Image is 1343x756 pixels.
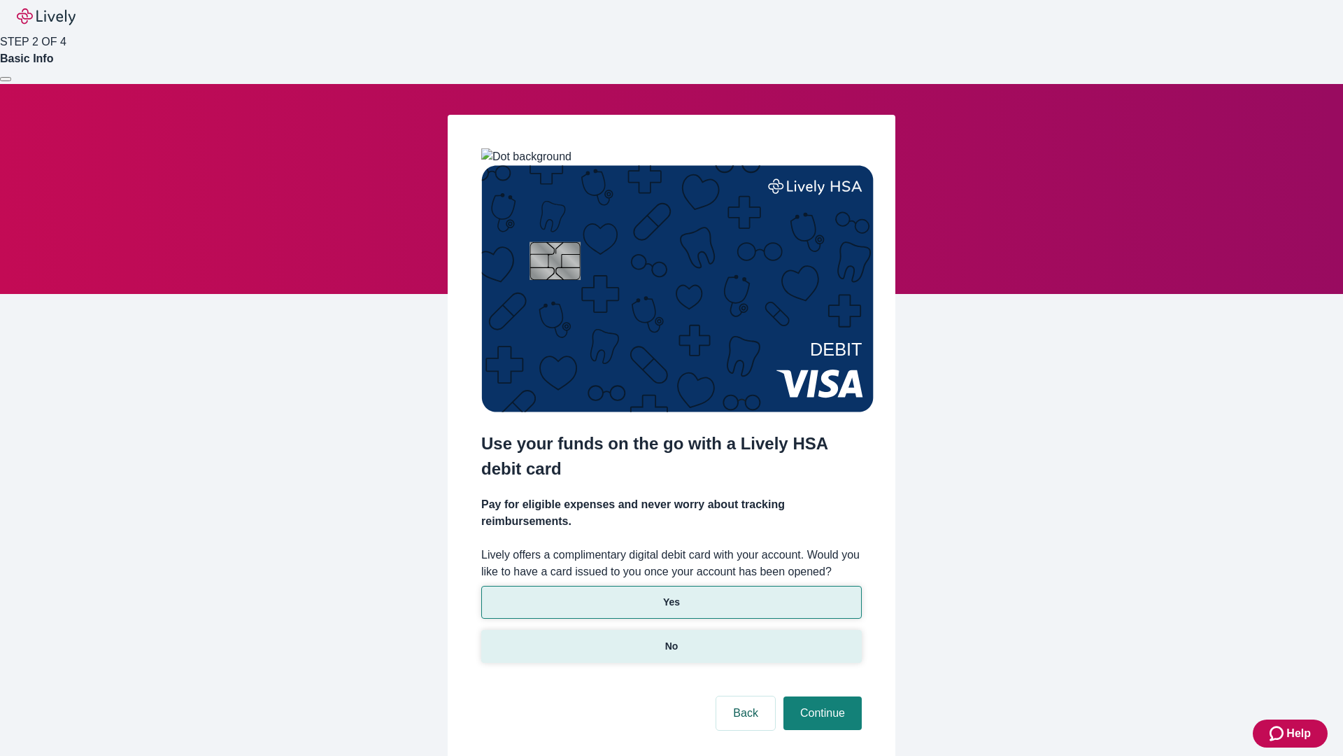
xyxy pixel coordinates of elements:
[481,547,862,580] label: Lively offers a complimentary digital debit card with your account. Would you like to have a card...
[481,630,862,663] button: No
[1286,725,1311,742] span: Help
[716,696,775,730] button: Back
[1253,720,1328,748] button: Zendesk support iconHelp
[665,639,678,654] p: No
[663,595,680,610] p: Yes
[481,165,874,412] img: Debit card
[481,496,862,530] h4: Pay for eligible expenses and never worry about tracking reimbursements.
[17,8,76,25] img: Lively
[481,586,862,619] button: Yes
[481,431,862,482] h2: Use your funds on the go with a Lively HSA debit card
[1270,725,1286,742] svg: Zendesk support icon
[783,696,862,730] button: Continue
[481,148,571,165] img: Dot background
